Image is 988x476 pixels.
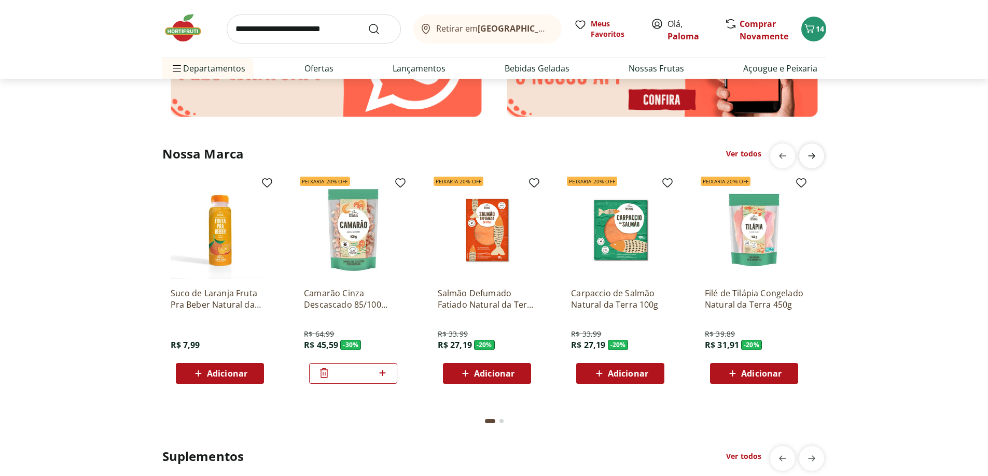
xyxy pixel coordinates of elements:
[497,409,506,434] button: Go to page 2 from fs-carousel
[705,339,739,351] span: R$ 31,91
[207,369,247,378] span: Adicionar
[171,339,200,351] span: R$ 7,99
[770,446,795,471] button: previous
[741,340,762,350] span: - 20 %
[474,340,495,350] span: - 20 %
[571,287,670,310] a: Carpaccio de Salmão Natural da Terra 100g
[438,287,536,310] a: Salmão Defumado Fatiado Natural da Terra 80g
[171,56,183,81] button: Menu
[705,287,803,310] a: Filé de Tilápia Congelado Natural da Terra 450g
[171,181,269,279] img: Suco de Laranja Fruta Pra Beber Natural da Terra 250ml
[162,448,244,465] h2: Suplementos
[300,177,350,186] span: Peixaria 20% OFF
[368,23,393,35] button: Submit Search
[304,287,402,310] a: Camarão Cinza Descascado 85/100 Congelado Natural Da Terra 400g
[574,19,638,39] a: Meus Favoritos
[304,62,333,75] a: Ofertas
[705,181,803,279] img: Filé de Tilápia Congelado Natural da Terra 450g
[591,19,638,39] span: Meus Favoritos
[701,177,751,186] span: Peixaria 20% OFF
[799,143,824,168] button: next
[740,18,788,42] a: Comprar Novamente
[726,451,761,461] a: Ver todos
[576,363,664,384] button: Adicionar
[571,329,601,339] span: R$ 33,99
[227,15,401,44] input: search
[434,177,484,186] span: Peixaria 20% OFF
[438,181,536,279] img: Salmão Defumado Fatiado Natural da Terra 80g
[801,17,826,41] button: Carrinho
[743,62,817,75] a: Açougue e Peixaria
[443,363,531,384] button: Adicionar
[474,369,514,378] span: Adicionar
[176,363,264,384] button: Adicionar
[436,24,551,33] span: Retirar em
[710,363,798,384] button: Adicionar
[478,23,652,34] b: [GEOGRAPHIC_DATA]/[GEOGRAPHIC_DATA]
[162,146,244,162] h2: Nossa Marca
[799,446,824,471] button: next
[438,329,468,339] span: R$ 33,99
[571,339,605,351] span: R$ 27,19
[741,369,782,378] span: Adicionar
[705,329,735,339] span: R$ 39,89
[726,149,761,159] a: Ver todos
[667,31,699,42] a: Paloma
[770,143,795,168] button: previous
[505,62,569,75] a: Bebidas Geladas
[304,181,402,279] img: Camarão Cinza Descascado 85/100 Congelado Natural Da Terra 400g
[340,340,361,350] span: - 30 %
[629,62,684,75] a: Nossas Frutas
[162,12,214,44] img: Hortifruti
[171,287,269,310] a: Suco de Laranja Fruta Pra Beber Natural da Terra 250ml
[171,56,245,81] span: Departamentos
[483,409,497,434] button: Current page from fs-carousel
[413,15,562,44] button: Retirar em[GEOGRAPHIC_DATA]/[GEOGRAPHIC_DATA]
[608,369,648,378] span: Adicionar
[438,339,472,351] span: R$ 27,19
[816,24,824,34] span: 14
[571,181,670,279] img: Carpaccio de Salmão Natural da Terra 100g
[304,339,338,351] span: R$ 45,59
[667,18,714,42] span: Olá,
[567,177,617,186] span: Peixaria 20% OFF
[608,340,629,350] span: - 20 %
[304,329,334,339] span: R$ 64,99
[393,62,446,75] a: Lançamentos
